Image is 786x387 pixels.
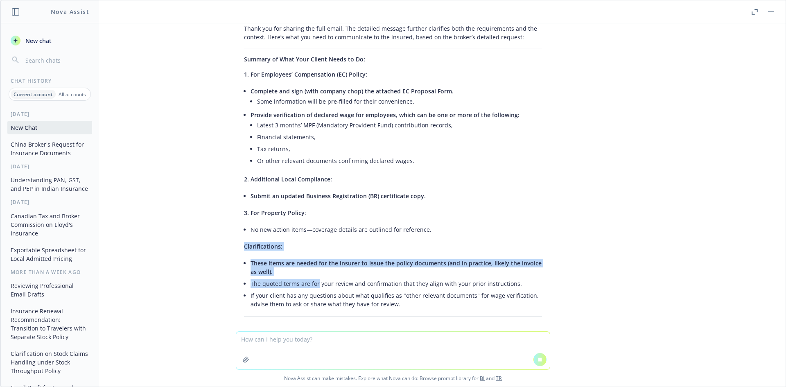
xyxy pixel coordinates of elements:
[257,119,542,131] li: Latest 3 months’ MPF (Mandatory Provident Fund) contribution records,
[244,70,367,78] span: 1. For Employees’ Compensation (EC) Policy:
[251,290,542,310] li: If your client has any questions about what qualifies as "other relevant documents" for wage veri...
[244,208,542,217] p: :
[480,375,485,382] a: BI
[251,192,426,200] span: Submit an updated Business Registration (BR) certificate copy.
[251,278,542,290] li: The quoted terms are for your review and confirmation that they align with your prior instructions.
[7,304,92,344] button: Insurance Renewal Recommendation: Transition to Travelers with Separate Stock Policy
[257,131,542,143] li: Financial statements,
[1,163,99,170] div: [DATE]
[257,95,542,107] li: Some information will be pre-filled for their convenience.
[7,121,92,134] button: New Chat
[7,173,92,195] button: Understanding PAN, GST, and PEP in Indian Insurance
[7,243,92,265] button: Exportable Spreadsheet for Local Admitted Pricing
[244,175,332,183] span: 2. Additional Local Compliance:
[7,209,92,240] button: Canadian Tax and Broker Commission on Lloyd's Insurance
[1,269,99,276] div: More than a week ago
[244,242,282,250] span: Clarifications:
[244,55,365,63] span: Summary of What Your Client Needs to Do:
[251,224,542,235] li: No new action items—coverage details are outlined for reference.
[7,279,92,301] button: Reviewing Professional Email Drafts
[59,91,86,98] p: All accounts
[24,36,52,45] span: New chat
[496,375,502,382] a: TR
[24,54,89,66] input: Search chats
[1,111,99,118] div: [DATE]
[251,259,542,276] span: These items are needed for the insurer to issue the policy documents (and in practice, likely the...
[7,347,92,378] button: Clarification on Stock Claims Handling under Stock Throughput Policy
[251,111,519,119] span: Provide verification of declared wage for employees, which can be one or more of the following:
[14,91,53,98] p: Current account
[7,138,92,160] button: China Broker's Request for Insurance Documents
[251,87,454,95] span: Complete and sign (with company chop) the attached EC Proposal Form.
[4,370,782,387] span: Nova Assist can make mistakes. Explore what Nova can do: Browse prompt library for and
[1,199,99,206] div: [DATE]
[7,33,92,48] button: New chat
[51,7,89,16] h1: Nova Assist
[244,24,542,41] p: Thank you for sharing the full email. The detailed message further clarifies both the requirement...
[244,209,305,217] span: 3. For Property Policy
[257,143,542,155] li: Tax returns,
[257,155,542,167] li: Or other relevant documents confirming declared wages.
[1,77,99,84] div: Chat History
